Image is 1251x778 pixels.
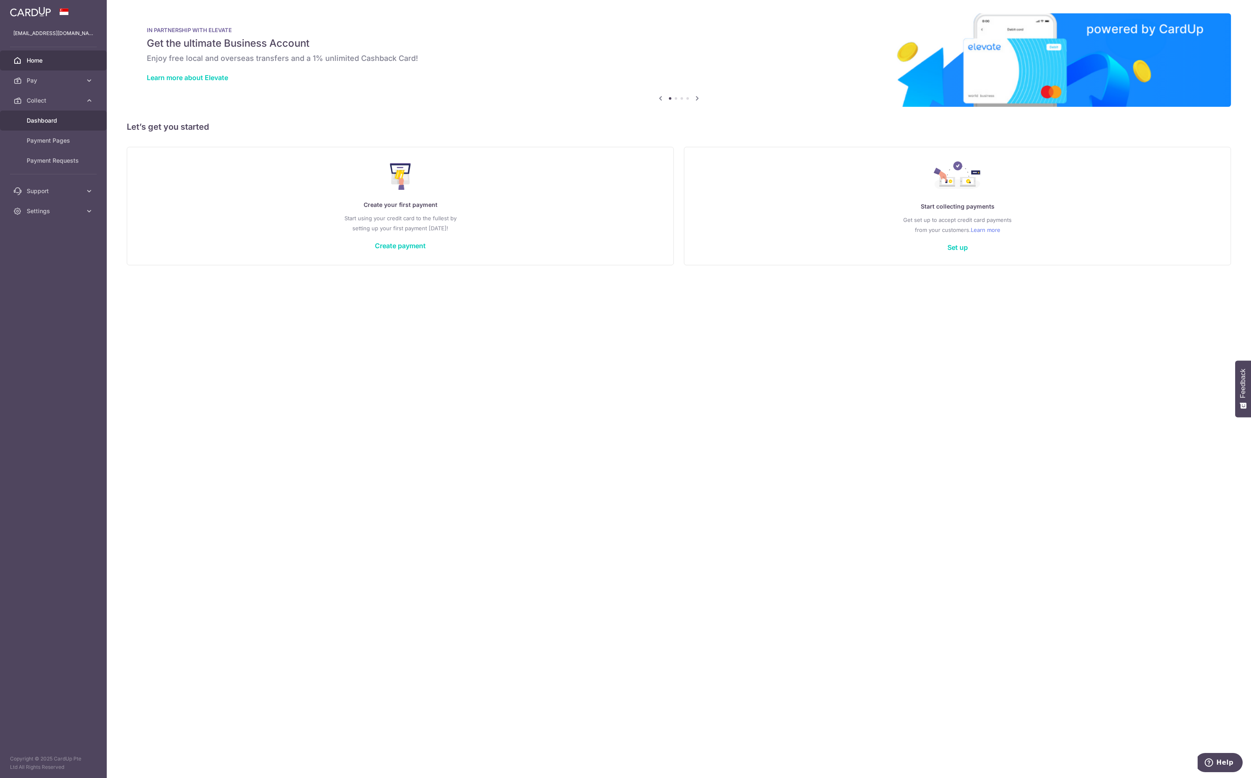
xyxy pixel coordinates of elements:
[10,7,51,17] img: CardUp
[27,187,82,195] span: Support
[147,27,1211,33] p: IN PARTNERSHIP WITH ELEVATE
[27,156,82,165] span: Payment Requests
[27,96,82,105] span: Collect
[701,215,1214,235] p: Get set up to accept credit card payments from your customers.
[947,243,968,252] a: Set up
[1235,360,1251,417] button: Feedback - Show survey
[27,116,82,125] span: Dashboard
[375,242,426,250] a: Create payment
[1239,369,1247,398] span: Feedback
[390,163,411,190] img: Make Payment
[13,29,93,38] p: [EMAIL_ADDRESS][DOMAIN_NAME]
[147,73,228,82] a: Learn more about Elevate
[147,37,1211,50] h5: Get the ultimate Business Account
[127,120,1231,133] h5: Let’s get you started
[971,225,1000,235] a: Learn more
[1198,753,1243,774] iframe: Opens a widget where you can find more information
[144,213,657,233] p: Start using your credit card to the fullest by setting up your first payment [DATE]!
[27,76,82,85] span: Pay
[127,13,1231,107] img: Renovation banner
[147,53,1211,63] h6: Enjoy free local and overseas transfers and a 1% unlimited Cashback Card!
[144,200,657,210] p: Create your first payment
[934,161,981,191] img: Collect Payment
[27,56,82,65] span: Home
[701,201,1214,211] p: Start collecting payments
[27,207,82,215] span: Settings
[27,136,82,145] span: Payment Pages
